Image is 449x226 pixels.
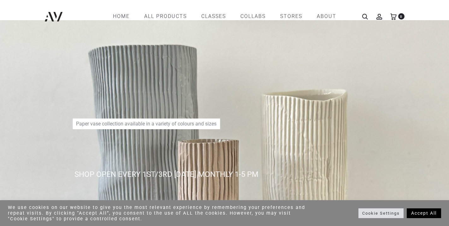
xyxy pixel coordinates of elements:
[390,13,397,19] a: 0
[113,11,130,22] a: Home
[240,11,266,22] a: COLLABS
[407,208,441,218] a: Accept All
[201,11,226,22] a: CLASSES
[398,13,405,20] span: 0
[358,208,404,218] a: Cookie Settings
[280,11,302,22] a: STORES
[144,11,187,22] a: All products
[317,11,336,22] a: ABOUT
[74,169,440,180] div: SHOP OPEN EVERY 1ST/3RD [DATE] MONTHLY 1-5 PM
[73,119,220,129] p: Paper vase collection available in a variety of colours and sizes
[8,205,311,222] div: We use cookies on our website to give you the most relevant experience by remembering your prefer...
